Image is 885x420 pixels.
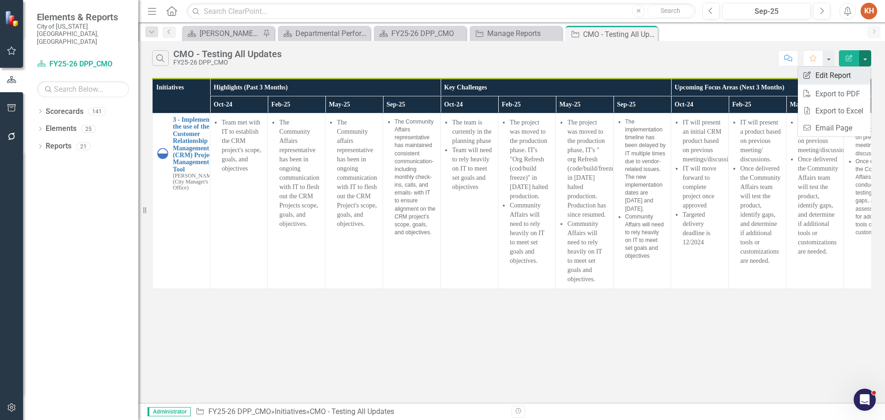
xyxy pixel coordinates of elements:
[740,118,781,164] li: IT will present a product based on previous meeting/ discussions.
[583,29,655,40] div: CMO - Testing All Updates
[37,81,129,97] input: Search Below...
[157,148,168,159] img: In Progress
[625,213,664,260] span: Community Affairs will need to rely heavily on IT to meet set goals and objectives
[376,28,464,39] a: FY25-26 DPP_CMO
[798,119,871,136] a: Email Page
[452,146,493,192] li: Team will need to rely heavily on IT to meet set goals and objectives
[798,85,871,102] a: Export to PDF
[88,107,106,115] div: 141
[683,210,724,247] li: Targeted delivery deadline is 12/2024
[275,407,306,416] a: Initiatives
[854,389,876,411] iframe: Intercom live chat
[395,118,436,236] span: The Community Affairs representative has maintained consistent communication- including monthly c...
[46,124,77,134] a: Elements
[295,28,368,39] div: Departmental Performance Plans - 3 Columns
[37,12,129,23] span: Elements & Reports
[337,118,378,229] li: The Community affairs representative has been in ongoing communication with IT to flesh out the C...
[37,59,129,70] a: FY25-26 DPP_CMO
[200,28,260,39] div: [PERSON_NAME]'s Home
[671,113,729,289] td: Double-Click to Edit
[325,113,383,289] td: Double-Click to Edit
[798,102,871,119] a: Export to Excel
[310,407,394,416] div: CMO - Testing All Updates
[740,164,781,266] li: Once delivered the Community Affairs team will test the product, identify gaps, and determine if ...
[208,407,271,416] a: FY25-26 DPP_CMO
[786,113,844,289] td: Double-Click to Edit
[173,49,282,59] div: CMO - Testing All Updates
[153,113,210,289] td: Double-Click to Edit Right Click for Context Menu
[76,142,91,150] div: 21
[173,59,282,66] div: FY25-26 DPP_CMO
[683,118,724,164] li: IT will present an initial CRM product based on previous meetings/discussions
[5,10,21,26] img: ClearPoint Strategy
[472,28,560,39] a: Manage Reports
[510,201,551,266] li: Community Affairs will need to rely heavily on IT to meet set goals and objectives.
[556,113,614,289] td: Double-Click to Edit
[222,118,263,173] li: Team met with IT to establish the CRM project's scope, goals, and objectives
[722,3,811,19] button: Sep-25
[279,118,320,229] li: The Community Affairs representative has been in ongoing communication with IT to flesh out the C...
[46,106,83,117] a: Scorecards
[510,118,551,201] li: The project was moved to the production phase. IT's "Org Refresh (cod/build freeze)" in [DATE] ha...
[726,6,808,17] div: Sep-25
[861,3,877,19] button: KH
[391,28,464,39] div: FY25-26 DPP_CMO
[625,118,666,212] span: The implementation timeline has been delayed by IT multiple times due to vendor-related issues. T...
[187,3,696,19] input: Search ClearPoint...
[81,125,96,133] div: 25
[487,28,560,39] div: Manage Reports
[147,407,191,416] span: Administrator
[37,23,129,45] small: City of [US_STATE][GEOGRAPHIC_DATA], [GEOGRAPHIC_DATA]
[647,5,693,18] button: Search
[195,407,505,417] div: » »
[498,113,556,289] td: Double-Click to Edit
[729,113,786,289] td: Double-Click to Edit
[683,164,724,210] li: IT will move forward to complete project once approved
[567,219,608,284] li: Community Affairs will need to rely heavily on IT to meet set goals and objectives.
[452,118,493,146] li: The team is currently in the planning phase
[210,113,268,289] td: Double-Click to Edit
[173,173,216,191] small: [PERSON_NAME] (City Manager's Office)
[614,113,671,289] td: Double-Click to Edit
[441,113,498,289] td: Double-Click to Edit
[268,113,325,289] td: Double-Click to Edit
[46,141,71,152] a: Reports
[567,118,608,219] li: The project was moved to the production phase, IT's " org Refresh (code/build/freeze) in [DATE] h...
[798,155,839,256] li: Once delivered the Community Affairs team will test the product, identify gaps, and determine if ...
[184,28,260,39] a: [PERSON_NAME]'s Home
[383,113,441,289] td: Double-Click to Edit
[173,116,216,173] a: 3 - Implement the use of the Customer Relationship Management (CRM) Project Management Tool
[661,7,680,14] span: Search
[280,28,368,39] a: Departmental Performance Plans - 3 Columns
[798,67,871,84] a: Edit Report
